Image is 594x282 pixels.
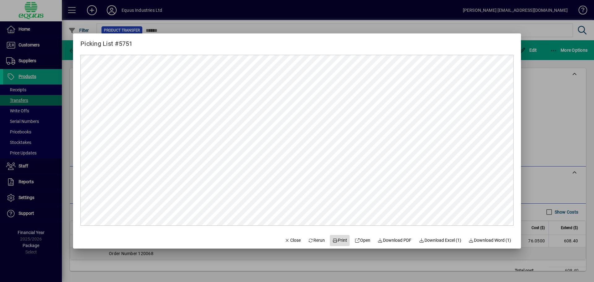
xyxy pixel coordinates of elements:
a: Download PDF [375,235,414,246]
span: Download PDF [378,237,412,244]
span: Close [285,237,301,244]
button: Close [282,235,303,246]
span: Download Excel (1) [419,237,461,244]
a: Open [352,235,373,246]
h2: Picking List #5751 [73,33,140,49]
span: Download Word (1) [469,237,511,244]
span: Open [355,237,370,244]
span: Rerun [308,237,325,244]
button: Print [330,235,350,246]
button: Download Excel (1) [416,235,464,246]
button: Download Word (1) [466,235,514,246]
span: Print [332,237,347,244]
